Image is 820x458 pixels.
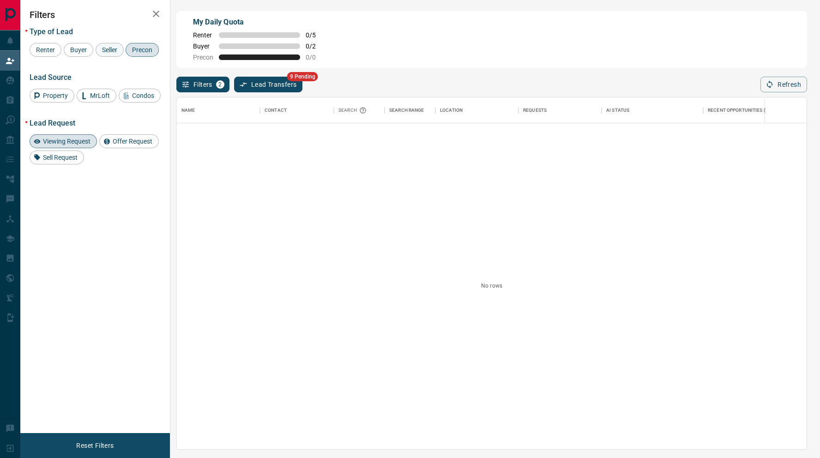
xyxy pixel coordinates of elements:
[40,138,94,145] span: Viewing Request
[338,97,369,123] div: Search
[30,134,97,148] div: Viewing Request
[30,151,84,164] div: Sell Request
[129,46,156,54] span: Precon
[33,46,58,54] span: Renter
[606,97,629,123] div: AI Status
[440,97,463,123] div: Location
[306,42,326,50] span: 0 / 2
[30,9,161,20] h2: Filters
[385,97,435,123] div: Search Range
[30,119,75,127] span: Lead Request
[265,97,287,123] div: Contact
[193,17,326,28] p: My Daily Quota
[176,77,229,92] button: Filters2
[77,89,116,102] div: MrLoft
[760,77,807,92] button: Refresh
[129,92,157,99] span: Condos
[306,31,326,39] span: 0 / 5
[193,42,213,50] span: Buyer
[126,43,159,57] div: Precon
[30,89,74,102] div: Property
[234,77,303,92] button: Lead Transfers
[287,72,318,81] span: 9 Pending
[389,97,424,123] div: Search Range
[40,154,81,161] span: Sell Request
[217,81,223,88] span: 2
[30,73,72,82] span: Lead Source
[87,92,113,99] span: MrLoft
[67,46,90,54] span: Buyer
[435,97,519,123] div: Location
[260,97,334,123] div: Contact
[193,31,213,39] span: Renter
[30,43,61,57] div: Renter
[181,97,195,123] div: Name
[70,438,120,453] button: Reset Filters
[177,97,260,123] div: Name
[96,43,124,57] div: Seller
[602,97,703,123] div: AI Status
[519,97,602,123] div: Requests
[64,43,93,57] div: Buyer
[30,27,73,36] span: Type of Lead
[523,97,547,123] div: Requests
[99,134,159,148] div: Offer Request
[306,54,326,61] span: 0 / 0
[708,97,776,123] div: Recent Opportunities (30d)
[40,92,71,99] span: Property
[119,89,161,102] div: Condos
[193,54,213,61] span: Precon
[109,138,156,145] span: Offer Request
[99,46,121,54] span: Seller
[703,97,796,123] div: Recent Opportunities (30d)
